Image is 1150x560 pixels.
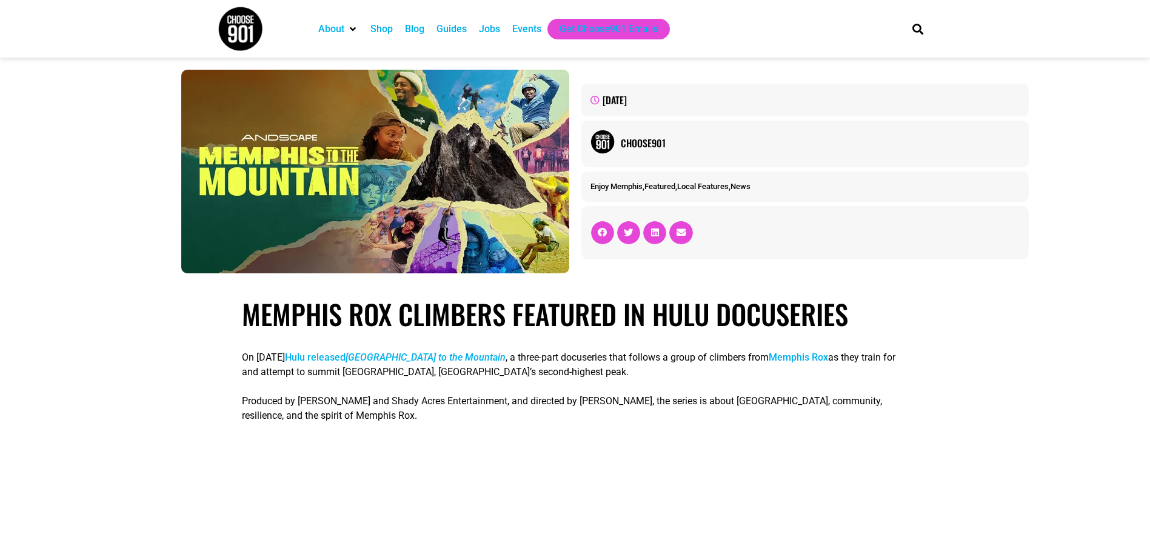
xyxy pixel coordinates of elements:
[730,182,751,191] a: News
[512,22,541,36] a: Events
[590,130,615,154] img: Picture of Choose901
[769,352,828,363] a: Memphis Rox
[312,19,364,39] div: About
[436,22,467,36] a: Guides
[644,182,675,191] a: Featured
[479,22,500,36] a: Jobs
[242,350,908,379] p: On [DATE] , a three-part docuseries that follows a group of climbers from as they train for and a...
[603,93,627,107] time: [DATE]
[590,182,751,191] span: , , ,
[346,352,506,363] em: [GEOGRAPHIC_DATA] to the Mountain
[617,221,640,244] div: Share on twitter
[590,182,643,191] a: Enjoy Memphis
[242,298,908,330] h1: Memphis Rox Climbers Featured in Hulu Docuseries
[643,221,666,244] div: Share on linkedin
[591,221,614,244] div: Share on facebook
[370,22,393,36] a: Shop
[318,22,344,36] a: About
[405,22,424,36] a: Blog
[312,19,892,39] nav: Main nav
[621,136,1020,150] a: Choose901
[669,221,692,244] div: Share on email
[908,19,928,39] div: Search
[560,22,658,36] a: Get Choose901 Emails
[677,182,729,191] a: Local Features
[242,394,908,423] p: Produced by [PERSON_NAME] and Shady Acres Entertainment, and directed by [PERSON_NAME], the serie...
[285,352,506,363] a: Hulu released[GEOGRAPHIC_DATA] to the Mountain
